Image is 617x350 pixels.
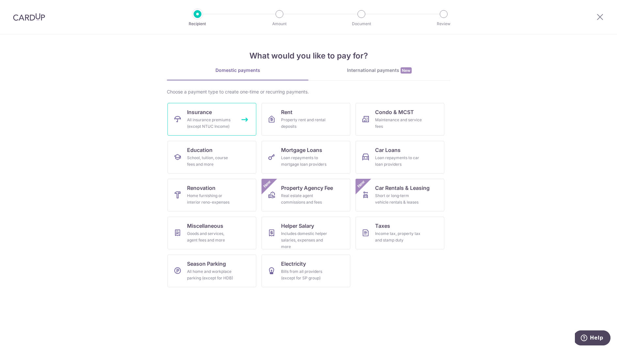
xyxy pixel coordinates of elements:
[401,67,412,74] span: New
[281,184,333,192] span: Property Agency Fee
[167,89,450,95] div: Choose a payment type to create one-time or recurring payments.
[356,179,444,211] a: Car Rentals & LeasingShort or long‑term vehicle rentals & leasesNew
[281,108,293,116] span: Rent
[356,103,444,136] a: Condo & MCSTMaintenance and service fees
[167,141,256,174] a: EducationSchool, tuition, course fees and more
[356,141,444,174] a: Car LoansLoan repayments to car loan providers
[375,222,390,230] span: Taxes
[15,5,28,10] span: Help
[167,67,308,74] div: Domestic payments
[261,179,350,211] a: Property Agency FeeReal estate agent commissions and feesNew
[281,268,328,281] div: Bills from all providers (except for SP group)
[375,155,422,168] div: Loan repayments to car loan providers
[281,260,306,268] span: Electricity
[187,155,234,168] div: School, tuition, course fees and more
[187,108,212,116] span: Insurance
[281,146,322,154] span: Mortgage Loans
[337,21,386,27] p: Document
[281,230,328,250] div: Includes domestic helper salaries, expenses and more
[419,21,468,27] p: Review
[356,179,367,190] span: New
[167,255,256,287] a: Season ParkingAll home and workplace parking (except for HDB)
[375,146,401,154] span: Car Loans
[167,179,256,211] a: RenovationHome furnishing or interior reno-expenses
[261,217,350,249] a: Helper SalaryIncludes domestic helper salaries, expenses and more
[187,268,234,281] div: All home and workplace parking (except for HDB)
[187,222,223,230] span: Miscellaneous
[187,184,215,192] span: Renovation
[375,108,414,116] span: Condo & MCST
[281,192,328,206] div: Real estate agent commissions and fees
[167,50,450,62] h4: What would you like to pay for?
[375,230,422,243] div: Income tax, property tax and stamp duty
[375,192,422,206] div: Short or long‑term vehicle rentals & leases
[173,21,222,27] p: Recipient
[281,155,328,168] div: Loan repayments to mortgage loan providers
[187,230,234,243] div: Goods and services, agent fees and more
[375,184,430,192] span: Car Rentals & Leasing
[575,330,610,347] iframe: Opens a widget where you can find more information
[261,255,350,287] a: ElectricityBills from all providers (except for SP group)
[167,217,256,249] a: MiscellaneousGoods and services, agent fees and more
[187,146,213,154] span: Education
[13,13,45,21] img: CardUp
[187,117,234,130] div: All insurance premiums (except NTUC Income)
[375,117,422,130] div: Maintenance and service fees
[167,103,256,136] a: InsuranceAll insurance premiums (except NTUC Income)
[255,21,304,27] p: Amount
[356,217,444,249] a: TaxesIncome tax, property tax and stamp duty
[261,103,350,136] a: RentProperty rent and rental deposits
[261,141,350,174] a: Mortgage LoansLoan repayments to mortgage loan providers
[187,260,226,268] span: Season Parking
[187,192,234,206] div: Home furnishing or interior reno-expenses
[281,117,328,130] div: Property rent and rental deposits
[281,222,314,230] span: Helper Salary
[262,179,273,190] span: New
[308,67,450,74] div: International payments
